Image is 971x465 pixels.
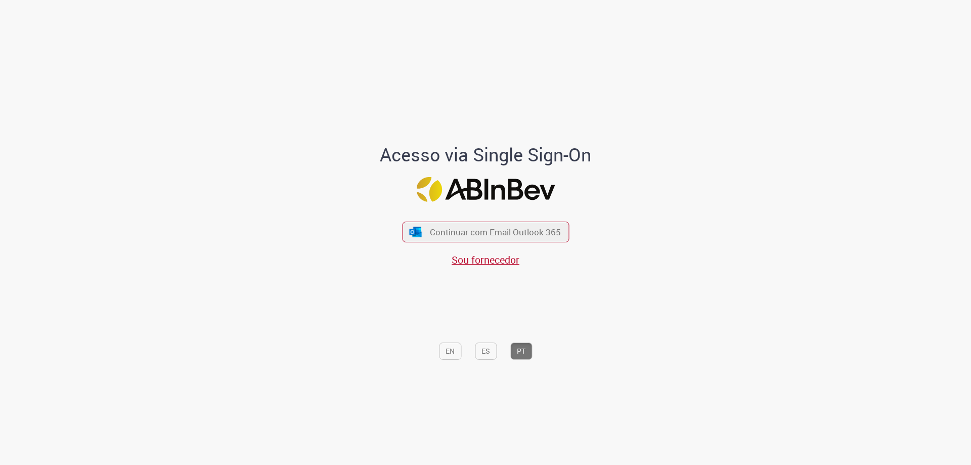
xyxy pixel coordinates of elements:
span: Continuar com Email Outlook 365 [430,226,561,238]
img: Logo ABInBev [416,177,555,202]
button: EN [439,343,461,360]
h1: Acesso via Single Sign-On [345,145,626,165]
button: ES [475,343,497,360]
button: PT [510,343,532,360]
img: ícone Azure/Microsoft 360 [409,227,423,237]
button: ícone Azure/Microsoft 360 Continuar com Email Outlook 365 [402,222,569,242]
a: Sou fornecedor [452,253,519,267]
